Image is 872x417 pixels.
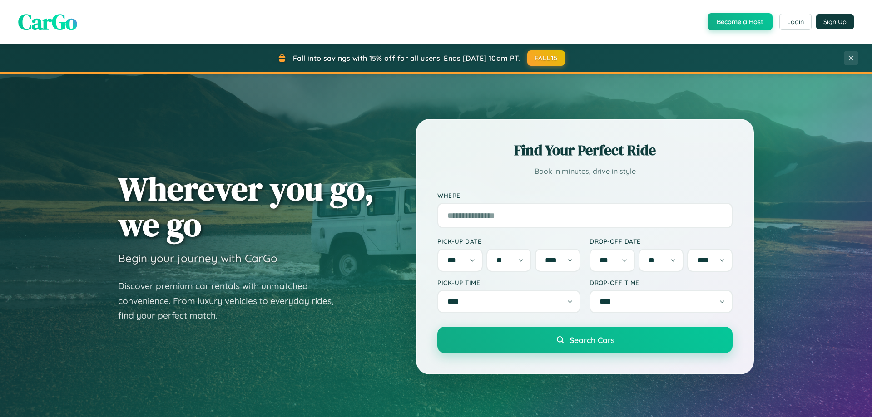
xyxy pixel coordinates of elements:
h3: Begin your journey with CarGo [118,251,277,265]
span: Search Cars [570,335,614,345]
span: CarGo [18,7,77,37]
button: FALL15 [527,50,565,66]
button: Search Cars [437,327,733,353]
label: Pick-up Time [437,279,580,286]
button: Login [779,14,812,30]
p: Discover premium car rentals with unmatched convenience. From luxury vehicles to everyday rides, ... [118,279,345,323]
label: Drop-off Date [590,237,733,245]
h2: Find Your Perfect Ride [437,140,733,160]
label: Pick-up Date [437,237,580,245]
h1: Wherever you go, we go [118,171,374,242]
label: Where [437,191,733,199]
span: Fall into savings with 15% off for all users! Ends [DATE] 10am PT. [293,54,520,63]
label: Drop-off Time [590,279,733,286]
p: Book in minutes, drive in style [437,165,733,178]
button: Sign Up [816,14,854,29]
button: Become a Host [708,13,773,30]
